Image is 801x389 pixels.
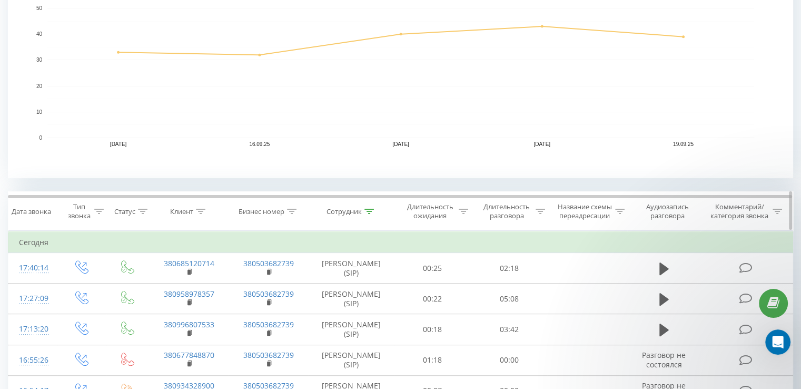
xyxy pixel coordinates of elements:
div: Длительность разговора [480,202,533,220]
iframe: Intercom live chat [765,329,790,355]
td: [PERSON_NAME] (SIP) [309,345,394,375]
div: Комментарий/категория звонка [708,202,770,220]
a: 380677848870 [164,350,214,360]
text: [DATE] [392,141,409,147]
div: Длительность ожидания [404,202,457,220]
text: 0 [39,135,42,141]
td: [PERSON_NAME] (SIP) [309,253,394,284]
td: 00:22 [394,284,471,314]
a: 380503682739 [243,258,294,268]
text: 40 [36,31,43,37]
a: 380958978357 [164,289,214,299]
text: 50 [36,5,43,11]
text: 10 [36,109,43,115]
div: Аудиозапись разговора [637,202,698,220]
a: 380503682739 [243,350,294,360]
div: Бизнес номер [239,207,284,216]
text: 20 [36,83,43,89]
div: Дата звонка [12,207,51,216]
div: Сотрудник [327,207,362,216]
td: 02:18 [471,253,547,284]
div: 17:27:09 [19,288,47,309]
td: 00:25 [394,253,471,284]
div: Клиент [170,207,193,216]
span: Разговор не состоялся [642,350,686,369]
text: [DATE] [533,141,550,147]
a: 380996807533 [164,319,214,329]
td: [PERSON_NAME] (SIP) [309,284,394,314]
div: 17:40:14 [19,258,47,278]
div: Статус [114,207,135,216]
td: 00:00 [471,345,547,375]
text: [DATE] [110,141,127,147]
td: 05:08 [471,284,547,314]
a: 380503682739 [243,289,294,299]
td: 00:18 [394,314,471,345]
td: 03:42 [471,314,547,345]
div: Название схемы переадресации [557,202,612,220]
div: 17:13:20 [19,319,47,339]
a: 380503682739 [243,319,294,329]
td: [PERSON_NAME] (SIP) [309,314,394,345]
a: 380685120714 [164,258,214,268]
td: 01:18 [394,345,471,375]
text: 19.09.25 [673,141,694,147]
text: 16.09.25 [249,141,270,147]
text: 30 [36,57,43,63]
td: Сегодня [8,232,793,253]
div: 16:55:26 [19,350,47,371]
div: Тип звонка [66,202,91,220]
